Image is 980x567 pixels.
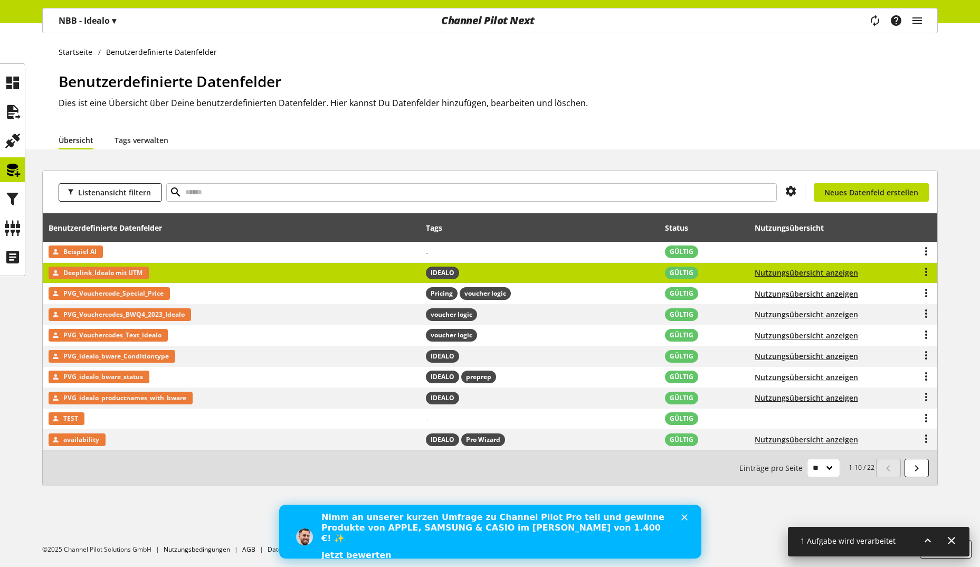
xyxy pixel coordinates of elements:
span: preprep [466,372,491,382]
span: Listenansicht filtern [78,187,151,198]
span: voucher logic [426,308,477,321]
button: Listenansicht filtern [59,183,162,202]
span: availability [63,433,99,446]
div: Benutzerdefinierte Datenfelder [49,222,173,233]
span: IDEALO [426,267,459,279]
span: Beispiel AI [63,245,97,258]
a: Startseite [59,46,98,58]
span: GÜLTIG [670,330,693,340]
span: Pricing [431,289,453,298]
span: IDEALO [431,268,454,278]
span: GÜLTIG [670,393,693,403]
span: preprep [461,371,496,383]
a: Nutzungsbedingungen [164,545,230,554]
span: ▾ [112,15,116,26]
a: Datenschutz [268,545,305,554]
span: voucher logic [431,330,472,340]
span: Benutzerdefinierte Datenfelder [59,71,281,91]
iframe: Intercom live chat Banner [279,505,701,559]
span: - [426,414,429,424]
button: Nutzungsübersicht anzeigen [755,288,858,299]
span: Einträge pro Seite [739,462,807,474]
span: GÜLTIG [670,352,693,361]
span: IDEALO [426,371,459,383]
button: Nutzungsübersicht anzeigen [755,267,858,278]
span: voucher logic [431,310,472,319]
p: NBB - Idealo [59,14,116,27]
span: GÜLTIG [670,289,693,298]
h2: Dies ist eine Übersicht über Deine benutzerdefinierten Datenfelder. Hier kannst Du Datenfelder hi... [59,97,938,109]
span: GÜLTIG [670,310,693,319]
span: Deeplink_Idealo mit UTM [63,267,142,279]
span: GÜLTIG [670,268,693,278]
a: AGB [242,545,255,554]
span: Neues Datenfeld erstellen [824,187,918,198]
a: Übersicht [59,135,93,146]
span: - [426,247,429,257]
span: IDEALO [426,392,459,404]
span: PVG_idealo_bware_status [63,371,143,383]
span: PVG_Vouchercodes_BWQ4_2023_Idealo [63,308,185,321]
div: Schließen [402,10,413,16]
button: Nutzungsübersicht anzeigen [755,330,858,341]
span: IDEALO [431,435,454,445]
div: Nutzungsübersicht [755,222,834,233]
li: ©2025 Channel Pilot Solutions GmbH [42,545,164,554]
a: Tags verwalten [115,135,168,146]
span: IDEALO [426,433,459,446]
span: IDEALO [431,393,454,403]
button: Nutzungsübersicht anzeigen [755,434,858,445]
button: Nutzungsübersicht anzeigen [755,351,858,362]
button: Nutzungsübersicht anzeigen [755,372,858,383]
a: Neues Datenfeld erstellen [814,183,929,202]
nav: main navigation [42,8,938,33]
a: Jetzt bewerten [42,45,112,57]
div: Tags [426,222,442,233]
span: voucher logic [426,329,477,342]
span: voucher logic [464,289,506,298]
span: GÜLTIG [670,435,693,445]
small: 1-10 / 22 [739,459,874,477]
span: Pro Wizard [466,435,500,445]
span: IDEALO [426,350,459,363]
button: Nutzungsübersicht anzeigen [755,309,858,320]
span: PVG_Vouchercode_Special_Price [63,287,164,300]
span: PVG_Vouchercodes_Text_idealo [63,329,161,342]
div: Status [665,222,699,233]
span: IDEALO [431,372,454,382]
button: Nutzungsübersicht anzeigen [755,392,858,403]
span: PVG_idealo_bware_Conditiontype [63,350,169,363]
span: Pricing [426,287,458,300]
span: TEST [63,412,78,425]
span: voucher logic [460,287,511,300]
span: GÜLTIG [670,372,693,382]
span: IDEALO [431,352,454,361]
span: GÜLTIG [670,247,693,257]
span: GÜLTIG [670,414,693,423]
span: PVG_idealo_productnames_with_bware [63,392,186,404]
span: Pro Wizard [461,433,505,446]
span: 1 Aufgabe wird verarbeitet [801,536,896,546]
